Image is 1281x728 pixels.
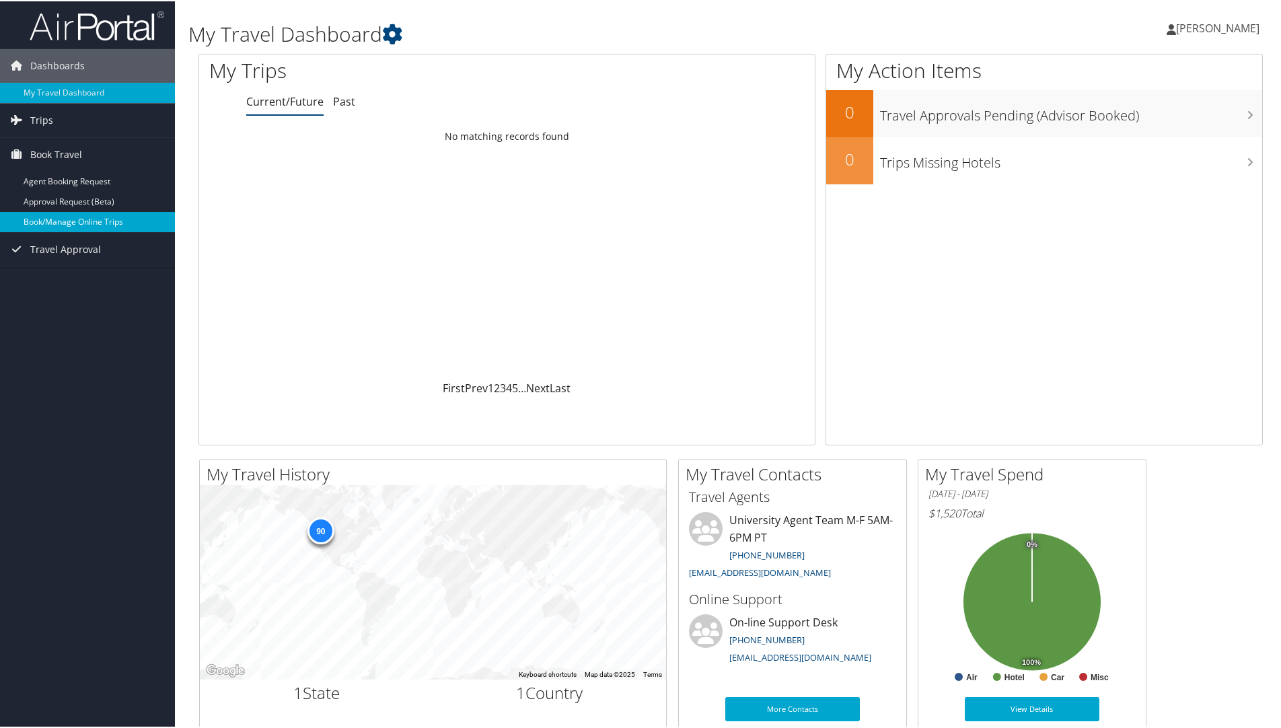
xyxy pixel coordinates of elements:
[1027,540,1037,548] tspan: 0%
[965,696,1099,720] a: View Details
[928,486,1136,499] h6: [DATE] - [DATE]
[516,680,525,702] span: 1
[207,462,666,484] h2: My Travel History
[725,696,860,720] a: More Contacts
[506,379,512,394] a: 4
[550,379,571,394] a: Last
[30,9,164,40] img: airportal-logo.png
[188,19,912,47] h1: My Travel Dashboard
[512,379,518,394] a: 5
[826,100,873,122] h2: 0
[526,379,550,394] a: Next
[729,650,871,662] a: [EMAIL_ADDRESS][DOMAIN_NAME]
[585,669,635,677] span: Map data ©2025
[643,669,662,677] a: Terms (opens in new tab)
[1167,7,1273,47] a: [PERSON_NAME]
[443,379,465,394] a: First
[1022,657,1041,665] tspan: 100%
[30,102,53,136] span: Trips
[488,379,494,394] a: 1
[925,462,1146,484] h2: My Travel Spend
[689,589,896,608] h3: Online Support
[199,123,815,147] td: No matching records found
[689,486,896,505] h3: Travel Agents
[1176,20,1259,34] span: [PERSON_NAME]
[203,661,248,678] img: Google
[30,231,101,265] span: Travel Approval
[729,632,805,645] a: [PHONE_NUMBER]
[682,613,903,668] li: On-line Support Desk
[494,379,500,394] a: 2
[826,147,873,170] h2: 0
[689,565,831,577] a: [EMAIL_ADDRESS][DOMAIN_NAME]
[880,145,1262,171] h3: Trips Missing Hotels
[729,548,805,560] a: [PHONE_NUMBER]
[209,55,548,83] h1: My Trips
[518,379,526,394] span: …
[210,680,423,703] h2: State
[443,680,657,703] h2: Country
[1004,671,1025,681] text: Hotel
[928,505,1136,519] h6: Total
[246,93,324,108] a: Current/Future
[307,516,334,543] div: 90
[293,680,303,702] span: 1
[686,462,906,484] h2: My Travel Contacts
[826,89,1262,136] a: 0Travel Approvals Pending (Advisor Booked)
[826,136,1262,183] a: 0Trips Missing Hotels
[333,93,355,108] a: Past
[30,137,82,170] span: Book Travel
[500,379,506,394] a: 3
[203,661,248,678] a: Open this area in Google Maps (opens a new window)
[928,505,961,519] span: $1,520
[1091,671,1109,681] text: Misc
[1051,671,1064,681] text: Car
[465,379,488,394] a: Prev
[519,669,577,678] button: Keyboard shortcuts
[30,48,85,81] span: Dashboards
[826,55,1262,83] h1: My Action Items
[966,671,978,681] text: Air
[880,98,1262,124] h3: Travel Approvals Pending (Advisor Booked)
[682,511,903,583] li: University Agent Team M-F 5AM-6PM PT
